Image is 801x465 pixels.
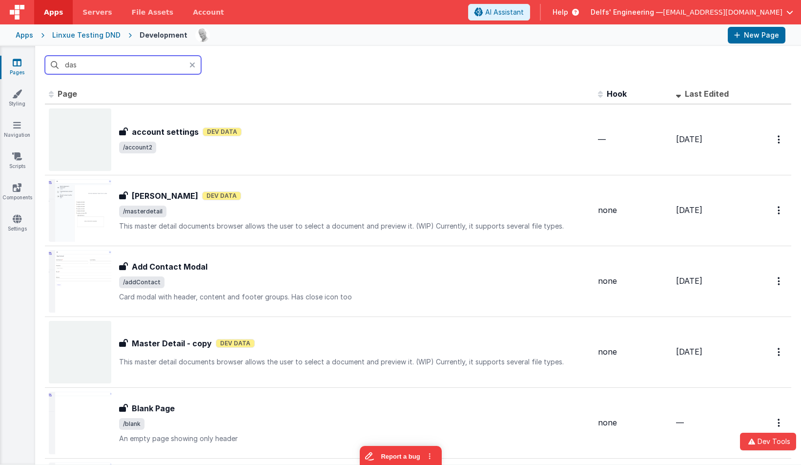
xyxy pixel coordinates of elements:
[676,205,702,215] span: [DATE]
[740,433,796,450] button: Dev Tools
[607,89,627,99] span: Hook
[45,56,201,74] input: Search pages, id's ...
[676,276,702,286] span: [DATE]
[119,292,590,302] p: Card modal with header, content and footer groups. Has close icon too
[591,7,793,17] button: Delfs' Engineering — [EMAIL_ADDRESS][DOMAIN_NAME]
[132,126,199,138] h3: account settings
[119,221,590,231] p: This master detail documents browser allows the user to select a document and preview it. (WIP) C...
[728,27,785,43] button: New Page
[119,142,156,153] span: /account2
[772,271,787,291] button: Options
[82,7,112,17] span: Servers
[598,205,668,216] div: none
[591,7,663,17] span: Delfs' Engineering —
[676,134,702,144] span: [DATE]
[676,347,702,357] span: [DATE]
[485,7,524,17] span: AI Assistant
[598,134,606,144] span: —
[772,342,787,362] button: Options
[119,418,144,430] span: /blank
[16,30,33,40] div: Apps
[119,434,590,444] p: An empty page showing only header
[598,275,668,287] div: none
[52,30,121,40] div: Linxue Testing DND
[119,206,166,217] span: /masterdetail
[132,190,198,202] h3: [PERSON_NAME]
[216,339,255,348] span: Dev Data
[553,7,568,17] span: Help
[468,4,530,21] button: AI Assistant
[119,276,164,288] span: /addContact
[772,413,787,433] button: Options
[44,7,63,17] span: Apps
[598,346,668,358] div: none
[132,338,212,349] h3: Master Detail - copy
[202,191,241,200] span: Dev Data
[676,418,684,427] span: —
[772,129,787,149] button: Options
[140,30,187,40] div: Development
[772,200,787,220] button: Options
[196,28,209,42] img: 11ac31fe5dc3d0eff3fbbbf7b26fa6e1
[598,417,668,428] div: none
[132,7,174,17] span: File Assets
[132,261,207,273] h3: Add Contact Modal
[663,7,782,17] span: [EMAIL_ADDRESS][DOMAIN_NAME]
[132,402,175,414] h3: Blank Page
[203,127,242,136] span: Dev Data
[119,357,590,367] p: This master detail documents browser allows the user to select a document and preview it. (WIP) C...
[685,89,729,99] span: Last Edited
[58,89,77,99] span: Page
